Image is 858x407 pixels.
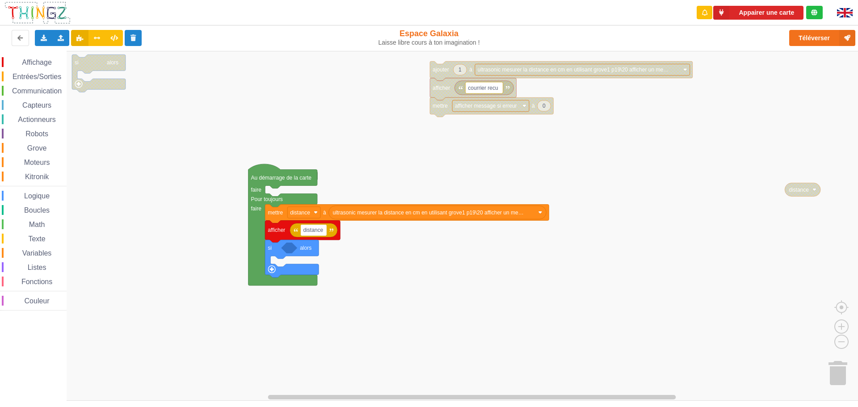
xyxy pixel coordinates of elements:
div: Espace Galaxia [354,29,504,46]
span: Communication [11,87,63,95]
span: Actionneurs [17,116,57,123]
span: Logique [23,192,51,200]
span: Math [28,221,46,228]
text: afficher [268,227,285,233]
text: 1 [458,67,462,73]
text: Au démarrage de la carte [251,174,312,180]
text: faire [251,186,262,193]
span: Capteurs [21,101,53,109]
text: à [323,209,326,215]
span: Entrées/Sorties [11,73,63,80]
text: ultrasonic mesurer la distance en cm en utilisant grove1 p19\20 afficher un me… [332,209,523,215]
text: distance [789,186,809,193]
button: Appairer une carte [713,6,803,20]
text: mettre [268,209,283,215]
text: ajouter [433,67,449,73]
div: Laisse libre cours à ton imagination ! [354,39,504,46]
span: Boucles [23,206,51,214]
text: à [532,103,535,109]
text: afficher message si erreur [455,103,517,109]
text: distance [303,227,324,233]
text: faire [251,205,262,211]
text: mettre [433,103,448,109]
text: 0 [543,103,546,109]
text: alors [107,59,118,66]
span: Listes [26,264,48,271]
span: Kitronik [24,173,50,180]
span: Robots [24,130,50,138]
text: afficher [433,84,450,91]
span: Affichage [21,59,53,66]
span: Texte [27,235,46,243]
span: Variables [21,249,53,257]
img: gb.png [837,8,853,17]
text: Pour toujours [251,196,283,202]
span: Grove [26,144,48,152]
div: Tu es connecté au serveur de création de Thingz [806,6,823,19]
text: si [268,245,272,251]
button: Téléverser [789,30,855,46]
text: ultrasonic mesurer la distance en cm en utilisant grove1 p19\20 afficher un me… [478,67,669,73]
span: Fonctions [20,278,54,285]
img: thingz_logo.png [4,1,71,25]
span: Moteurs [23,159,51,166]
span: Couleur [23,297,51,305]
text: courrier recu [468,84,498,91]
text: à [469,67,472,73]
text: alors [300,245,311,251]
text: si [75,59,79,66]
text: distance [290,209,310,215]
